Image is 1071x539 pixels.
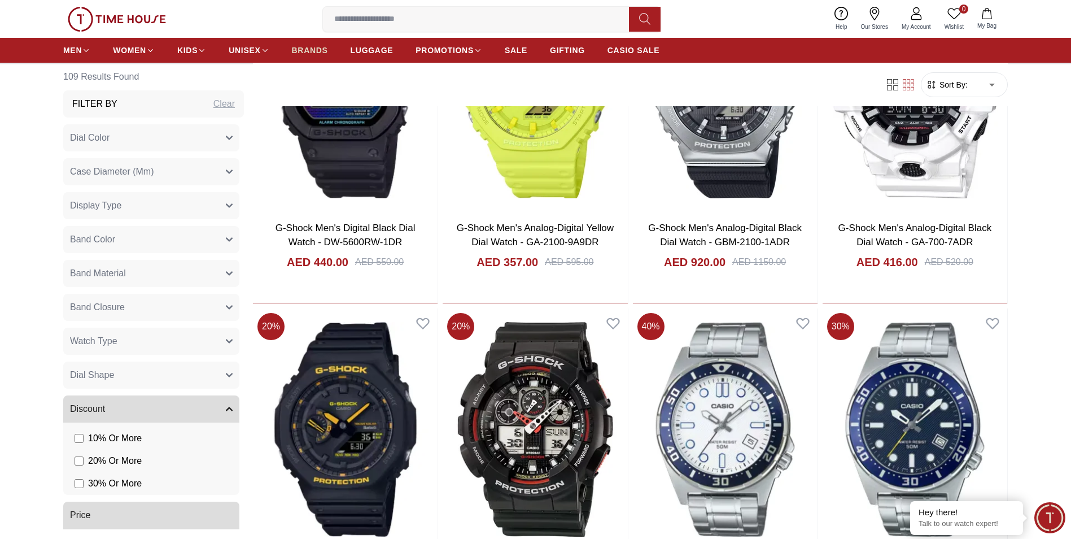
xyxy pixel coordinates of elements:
[940,23,968,31] span: Wishlist
[70,368,114,382] span: Dial Shape
[607,45,660,56] span: CASIO SALE
[416,40,482,60] a: PROMOTIONS
[70,301,125,314] span: Band Closure
[113,45,146,56] span: WOMEN
[897,23,936,31] span: My Account
[63,124,239,151] button: Dial Color
[68,7,166,32] img: ...
[831,23,852,31] span: Help
[827,313,854,340] span: 30 %
[75,457,84,466] input: 20% Or More
[856,23,893,31] span: Our Stores
[70,165,154,179] span: Case Diameter (Mm)
[1034,502,1065,533] div: Chat Widget
[545,255,593,269] div: AED 595.00
[229,45,260,56] span: UNISEX
[926,79,968,90] button: Sort By:
[70,402,105,416] span: Discount
[63,328,239,355] button: Watch Type
[292,45,328,56] span: BRANDS
[732,255,786,269] div: AED 1150.00
[919,507,1015,518] div: Hey there!
[63,45,82,56] span: MEN
[63,63,244,90] h6: 109 Results Found
[856,254,918,270] h4: AED 416.00
[70,199,121,212] span: Display Type
[70,334,117,348] span: Watch Type
[854,5,895,33] a: Our Stores
[88,432,142,445] span: 10 % Or More
[70,131,110,145] span: Dial Color
[505,45,527,56] span: SALE
[973,21,1001,30] span: My Bag
[63,40,90,60] a: MEN
[351,45,394,56] span: LUGGAGE
[447,313,474,340] span: 20 %
[63,260,239,287] button: Band Material
[63,294,239,321] button: Band Closure
[664,254,725,270] h4: AED 920.00
[838,223,992,248] a: G-Shock Men's Analog-Digital Black Dial Watch - GA-700-7ADR
[276,223,416,248] a: G-Shock Men's Digital Black Dial Watch - DW-5600RW-1DR
[72,97,117,111] h3: Filter By
[550,40,585,60] a: GIFTING
[550,45,585,56] span: GIFTING
[70,508,90,522] span: Price
[829,5,854,33] a: Help
[292,40,328,60] a: BRANDS
[63,226,239,253] button: Band Color
[88,477,142,490] span: 30 % Or More
[477,254,538,270] h4: AED 357.00
[213,97,235,111] div: Clear
[416,45,474,56] span: PROMOTIONS
[351,40,394,60] a: LUGGAGE
[257,313,285,340] span: 20 %
[63,192,239,219] button: Display Type
[505,40,527,60] a: SALE
[70,233,115,246] span: Band Color
[971,6,1003,32] button: My Bag
[607,40,660,60] a: CASIO SALE
[88,454,142,468] span: 20 % Or More
[63,362,239,389] button: Dial Shape
[457,223,614,248] a: G-Shock Men's Analog-Digital Yellow Dial Watch - GA-2100-9A9DR
[63,395,239,423] button: Discount
[287,254,348,270] h4: AED 440.00
[229,40,269,60] a: UNISEX
[637,313,665,340] span: 40 %
[75,479,84,488] input: 30% Or More
[355,255,404,269] div: AED 550.00
[938,5,971,33] a: 0Wishlist
[925,255,973,269] div: AED 520.00
[919,519,1015,529] p: Talk to our watch expert!
[113,40,155,60] a: WOMEN
[75,434,84,443] input: 10% Or More
[177,45,198,56] span: KIDS
[63,158,239,185] button: Case Diameter (Mm)
[177,40,206,60] a: KIDS
[937,79,968,90] span: Sort By:
[70,267,126,280] span: Band Material
[959,5,968,14] span: 0
[648,223,802,248] a: G-Shock Men's Analog-Digital Black Dial Watch - GBM-2100-1ADR
[63,502,239,529] button: Price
